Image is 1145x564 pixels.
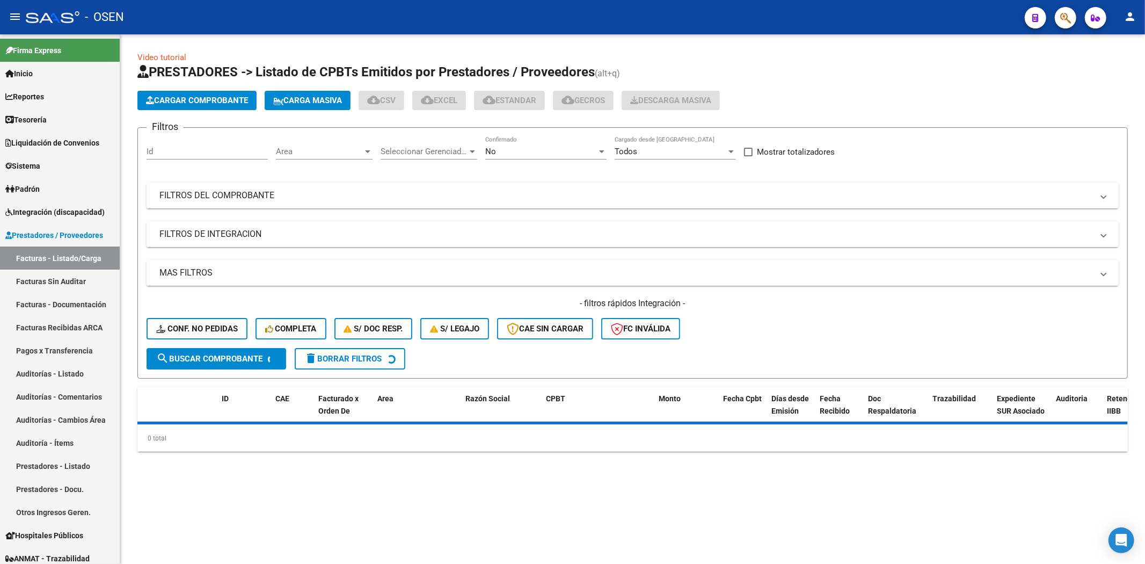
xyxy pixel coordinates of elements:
span: Liquidación de Convenios [5,137,99,149]
span: Estandar [483,96,536,105]
span: Borrar Filtros [304,354,382,364]
span: Reportes [5,91,44,103]
span: CAE [275,394,289,403]
button: CAE SIN CARGAR [497,318,593,339]
a: Video tutorial [137,53,186,62]
span: Monto [659,394,681,403]
span: S/ Doc Resp. [344,324,403,334]
button: S/ legajo [420,318,489,339]
mat-icon: cloud_download [421,93,434,106]
button: Buscar Comprobante [147,348,286,370]
span: Razón Social [465,394,510,403]
mat-expansion-panel-header: MAS FILTROS [147,260,1119,286]
app-download-masive: Descarga masiva de comprobantes (adjuntos) [622,91,720,110]
button: Cargar Comprobante [137,91,257,110]
mat-icon: cloud_download [561,93,574,106]
span: Inicio [5,68,33,79]
span: EXCEL [421,96,457,105]
span: FC Inválida [611,324,670,334]
button: FC Inválida [601,318,680,339]
button: Descarga Masiva [622,91,720,110]
mat-icon: cloud_download [483,93,495,106]
span: CPBT [546,394,565,403]
span: Completa [265,324,317,334]
datatable-header-cell: Doc Respaldatoria [864,387,928,435]
span: PRESTADORES -> Listado de CPBTs Emitidos por Prestadores / Proveedores [137,64,595,79]
span: Carga Masiva [273,96,342,105]
mat-panel-title: FILTROS DEL COMPROBANTE [159,190,1093,201]
mat-panel-title: FILTROS DE INTEGRACION [159,228,1093,240]
mat-expansion-panel-header: FILTROS DE INTEGRACION [147,221,1119,247]
button: Conf. no pedidas [147,318,247,339]
datatable-header-cell: Trazabilidad [928,387,993,435]
h3: Filtros [147,119,184,134]
span: Area [276,147,363,156]
datatable-header-cell: Auditoria [1052,387,1103,435]
span: Gecros [561,96,605,105]
datatable-header-cell: Area [373,387,446,435]
div: 0 total [137,425,1128,452]
button: Gecros [553,91,614,110]
mat-icon: delete [304,352,317,365]
datatable-header-cell: Expediente SUR Asociado [993,387,1052,435]
mat-icon: cloud_download [367,93,380,106]
mat-panel-title: MAS FILTROS [159,267,1093,279]
button: CSV [359,91,404,110]
span: Cargar Comprobante [146,96,248,105]
datatable-header-cell: Fecha Recibido [815,387,864,435]
span: Fecha Recibido [820,394,850,415]
span: CSV [367,96,396,105]
span: Retencion IIBB [1107,394,1142,415]
span: Seleccionar Gerenciador [381,147,468,156]
span: Trazabilidad [932,394,976,403]
span: Conf. no pedidas [156,324,238,334]
button: S/ Doc Resp. [334,318,413,339]
datatable-header-cell: Fecha Cpbt [719,387,767,435]
mat-icon: search [156,352,169,365]
span: Area [377,394,393,403]
button: Completa [256,318,326,339]
span: Mostrar totalizadores [757,146,835,158]
mat-icon: menu [9,10,21,23]
span: Padrón [5,183,40,195]
datatable-header-cell: Días desde Emisión [767,387,815,435]
span: Facturado x Orden De [318,394,359,415]
span: S/ legajo [430,324,479,334]
span: Sistema [5,160,40,172]
span: Descarga Masiva [630,96,711,105]
span: No [485,147,496,156]
span: Fecha Cpbt [723,394,762,403]
button: Borrar Filtros [295,348,405,370]
span: CAE SIN CARGAR [507,324,584,334]
datatable-header-cell: Monto [654,387,719,435]
span: (alt+q) [595,68,620,78]
datatable-header-cell: CAE [271,387,314,435]
datatable-header-cell: CPBT [542,387,654,435]
h4: - filtros rápidos Integración - [147,298,1119,309]
span: Todos [615,147,637,156]
button: Carga Masiva [265,91,351,110]
span: Prestadores / Proveedores [5,229,103,241]
button: EXCEL [412,91,466,110]
span: Doc Respaldatoria [868,394,916,415]
span: - OSEN [85,5,124,29]
span: Auditoria [1056,394,1088,403]
span: Integración (discapacidad) [5,206,105,218]
span: Buscar Comprobante [156,354,262,364]
span: Días desde Emisión [771,394,809,415]
span: Firma Express [5,45,61,56]
mat-icon: person [1124,10,1136,23]
button: Estandar [474,91,545,110]
mat-expansion-panel-header: FILTROS DEL COMPROBANTE [147,183,1119,208]
div: Open Intercom Messenger [1108,527,1134,553]
datatable-header-cell: Razón Social [461,387,542,435]
datatable-header-cell: Facturado x Orden De [314,387,373,435]
span: Hospitales Públicos [5,530,83,541]
span: Expediente SUR Asociado [997,394,1045,415]
datatable-header-cell: ID [217,387,271,435]
span: ID [222,394,229,403]
span: Tesorería [5,114,47,126]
